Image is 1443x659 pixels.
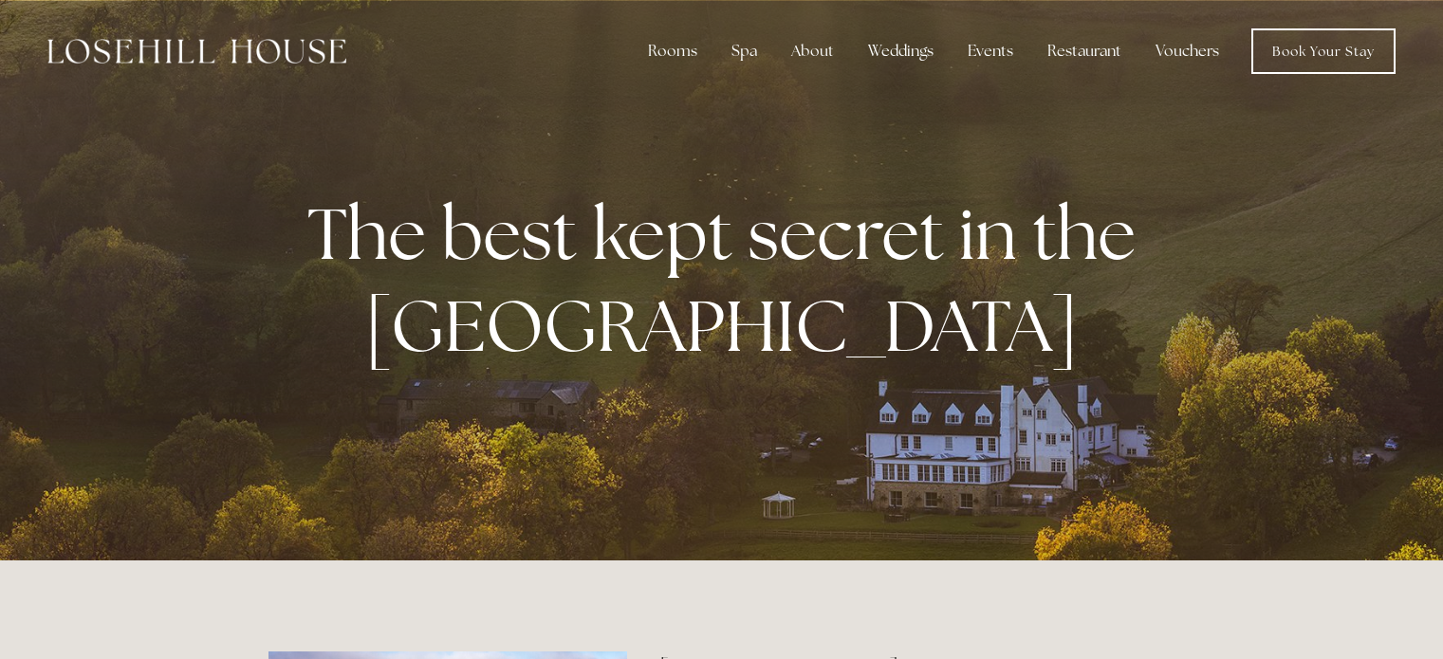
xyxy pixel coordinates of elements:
[47,39,346,64] img: Losehill House
[307,187,1151,373] strong: The best kept secret in the [GEOGRAPHIC_DATA]
[1251,28,1396,74] a: Book Your Stay
[776,32,849,70] div: About
[853,32,949,70] div: Weddings
[1140,32,1234,70] a: Vouchers
[953,32,1028,70] div: Events
[716,32,772,70] div: Spa
[633,32,712,70] div: Rooms
[1032,32,1137,70] div: Restaurant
